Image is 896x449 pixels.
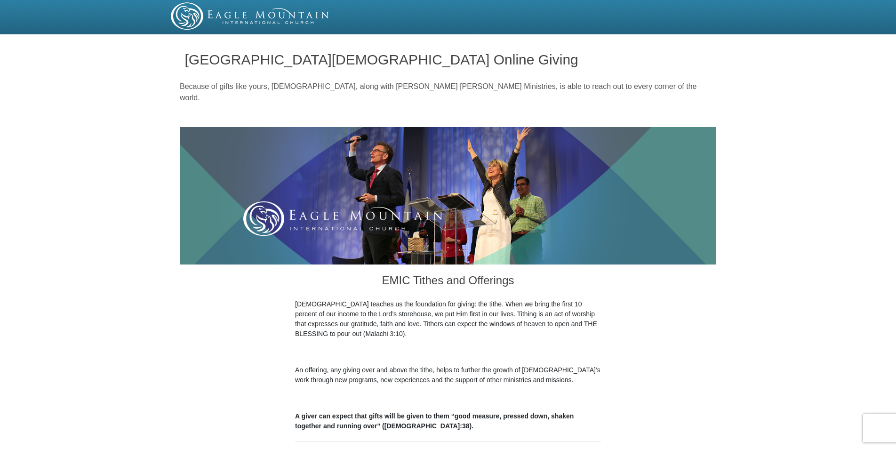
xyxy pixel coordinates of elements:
[295,265,601,299] h3: EMIC Tithes and Offerings
[180,81,716,104] p: Because of gifts like yours, [DEMOGRAPHIC_DATA], along with [PERSON_NAME] [PERSON_NAME] Ministrie...
[295,299,601,339] p: [DEMOGRAPHIC_DATA] teaches us the foundation for giving: the tithe. When we bring the first 10 pe...
[185,52,712,67] h1: [GEOGRAPHIC_DATA][DEMOGRAPHIC_DATA] Online Giving
[295,365,601,385] p: An offering, any giving over and above the tithe, helps to further the growth of [DEMOGRAPHIC_DAT...
[171,2,330,30] img: EMIC
[295,412,574,430] b: A giver can expect that gifts will be given to them “good measure, pressed down, shaken together ...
